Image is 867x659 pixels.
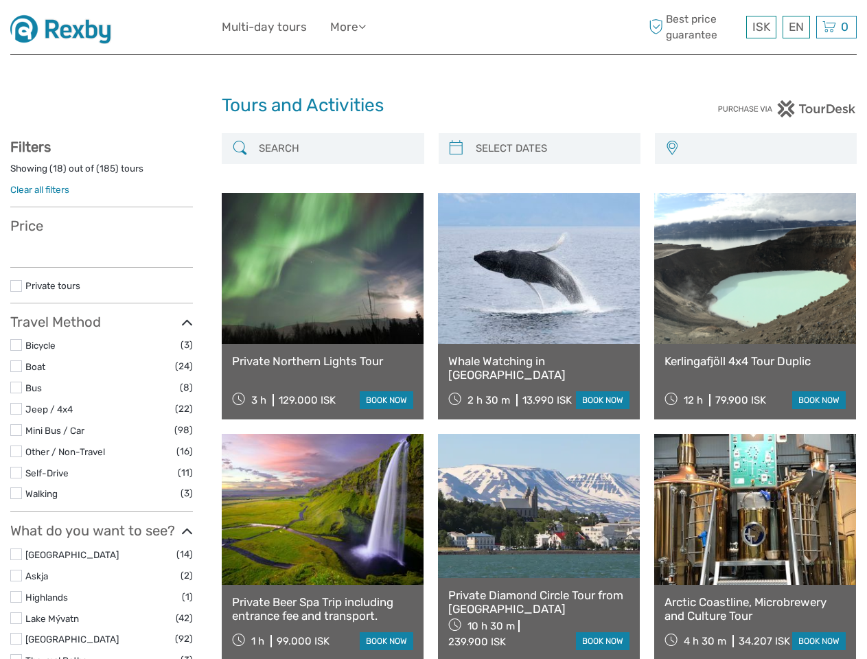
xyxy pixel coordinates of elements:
span: 2 h 30 m [467,394,510,406]
span: (16) [176,443,193,459]
span: Best price guarantee [645,12,743,42]
span: 3 h [251,394,266,406]
span: (24) [175,358,193,374]
label: 185 [100,162,115,175]
a: Jeep / 4x4 [25,404,73,415]
span: (2) [181,568,193,583]
a: book now [792,391,846,409]
div: EN [783,16,810,38]
strong: Filters [10,139,51,155]
a: Private tours [25,280,80,291]
h3: What do you want to see? [10,522,193,539]
span: (22) [175,401,193,417]
div: 99.000 ISK [277,635,330,647]
div: 13.990 ISK [522,394,572,406]
a: Lake Mývatn [25,613,79,624]
img: PurchaseViaTourDesk.png [717,100,857,117]
a: Other / Non-Travel [25,446,105,457]
div: 79.900 ISK [715,394,766,406]
a: Multi-day tours [222,17,307,37]
span: (92) [175,631,193,647]
input: SELECT DATES [470,137,634,161]
a: Private Northern Lights Tour [232,354,413,368]
h3: Travel Method [10,314,193,330]
a: book now [576,391,629,409]
span: (3) [181,485,193,501]
a: book now [360,391,413,409]
a: [GEOGRAPHIC_DATA] [25,549,119,560]
a: Walking [25,488,58,499]
a: Boat [25,361,45,372]
div: 239.900 ISK [448,636,506,648]
a: Whale Watching in [GEOGRAPHIC_DATA] [448,354,629,382]
span: 12 h [684,394,703,406]
a: book now [360,632,413,650]
h1: Tours and Activities [222,95,645,117]
span: (1) [182,589,193,605]
a: Kerlingafjöll 4x4 Tour Duplic [664,354,846,368]
input: SEARCH [253,137,417,161]
a: Bus [25,382,42,393]
a: Askja [25,570,48,581]
img: 1430-dd05a757-d8ed-48de-a814-6052a4ad6914_logo_small.jpg [10,10,121,44]
span: (3) [181,337,193,353]
a: Self-Drive [25,467,69,478]
label: 18 [53,162,63,175]
span: (8) [180,380,193,395]
h3: Price [10,218,193,234]
a: [GEOGRAPHIC_DATA] [25,634,119,645]
div: 34.207 ISK [739,635,790,647]
span: (98) [174,422,193,438]
a: Clear all filters [10,184,69,195]
span: (14) [176,546,193,562]
a: Private Diamond Circle Tour from [GEOGRAPHIC_DATA] [448,588,629,616]
div: 129.000 ISK [279,394,336,406]
a: Private Beer Spa Trip including entrance fee and transport. [232,595,413,623]
a: book now [792,632,846,650]
span: 1 h [251,635,264,647]
span: (11) [178,465,193,481]
span: ISK [752,20,770,34]
span: 10 h 30 m [467,620,515,632]
a: Mini Bus / Car [25,425,84,436]
a: Bicycle [25,340,56,351]
a: Arctic Coastline, Microbrewery and Culture Tour [664,595,846,623]
div: Showing ( ) out of ( ) tours [10,162,193,183]
a: book now [576,632,629,650]
a: Highlands [25,592,68,603]
a: More [330,17,366,37]
span: 0 [839,20,851,34]
span: (42) [176,610,193,626]
span: 4 h 30 m [684,635,726,647]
